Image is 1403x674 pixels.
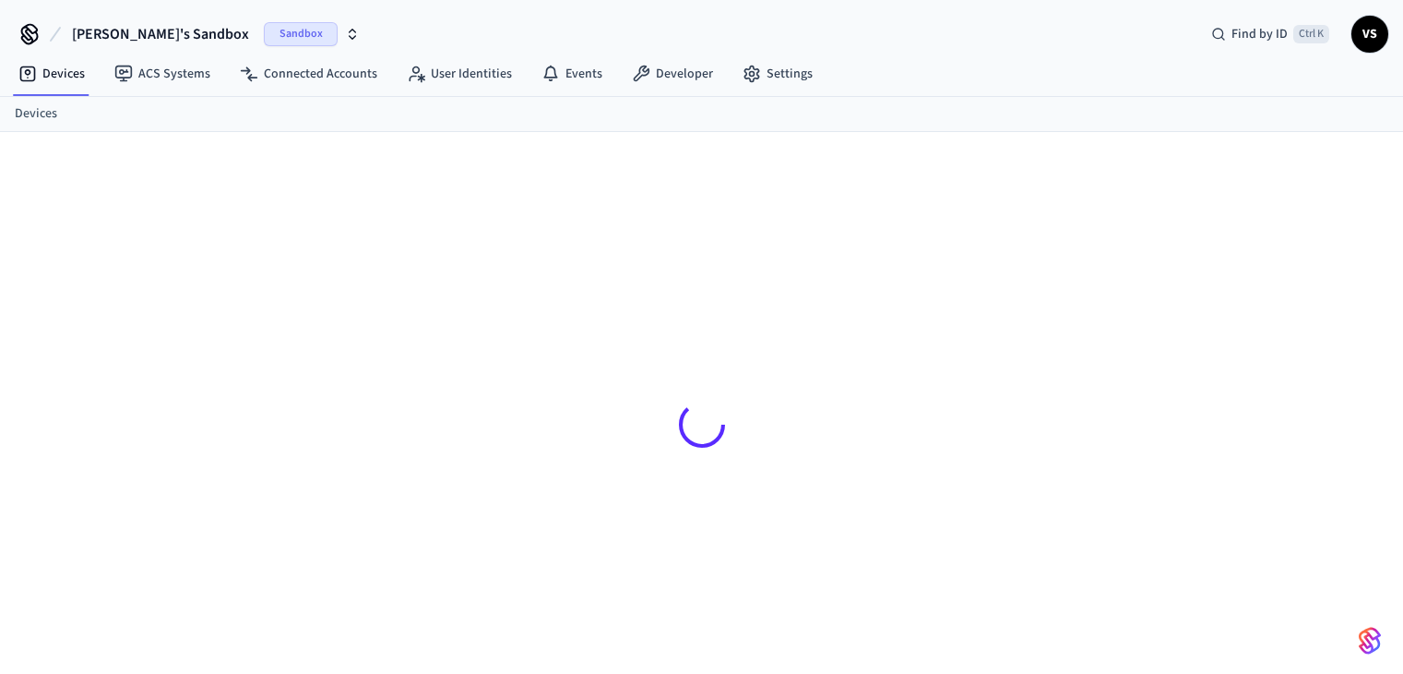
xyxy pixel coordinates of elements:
[392,57,527,90] a: User Identities
[1231,25,1288,43] span: Find by ID
[527,57,617,90] a: Events
[1353,18,1386,51] span: VS
[4,57,100,90] a: Devices
[728,57,827,90] a: Settings
[15,104,57,124] a: Devices
[617,57,728,90] a: Developer
[1351,16,1388,53] button: VS
[72,23,249,45] span: [PERSON_NAME]'s Sandbox
[264,22,338,46] span: Sandbox
[1359,626,1381,656] img: SeamLogoGradient.69752ec5.svg
[100,57,225,90] a: ACS Systems
[225,57,392,90] a: Connected Accounts
[1196,18,1344,51] div: Find by IDCtrl K
[1293,25,1329,43] span: Ctrl K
